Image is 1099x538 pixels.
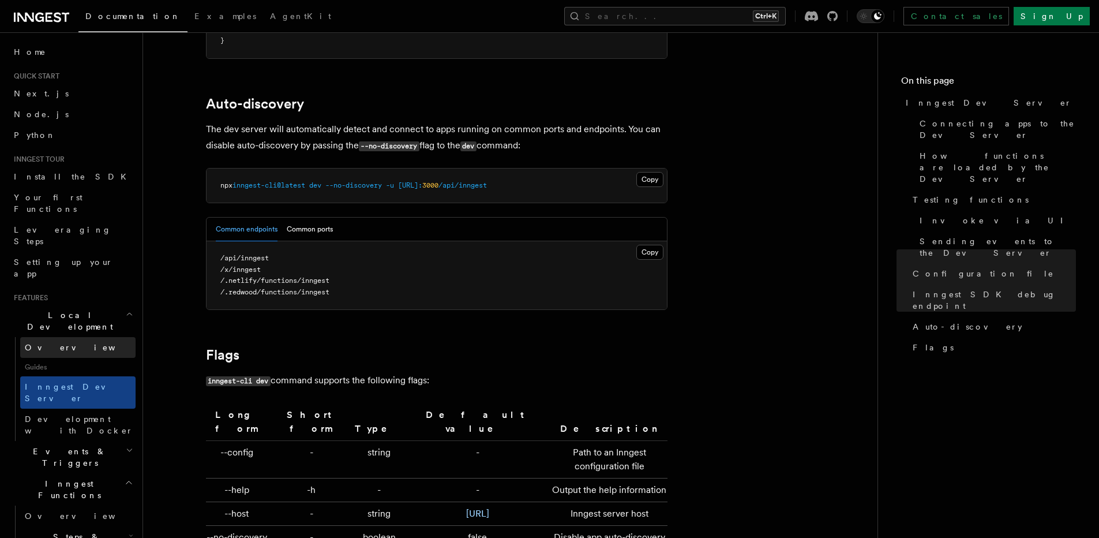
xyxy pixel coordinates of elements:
[901,92,1076,113] a: Inngest Dev Server
[355,423,403,434] strong: Type
[920,118,1076,141] span: Connecting apps to the Dev Server
[9,337,136,441] div: Local Development
[206,347,239,363] a: Flags
[908,284,1076,316] a: Inngest SDK debug endpoint
[636,245,663,260] button: Copy
[1014,7,1090,25] a: Sign Up
[906,97,1072,109] span: Inngest Dev Server
[20,337,136,358] a: Overview
[206,96,304,112] a: Auto-discovery
[466,508,489,519] a: [URL]
[915,210,1076,231] a: Invoke via UI
[220,36,224,44] span: }
[408,441,547,479] td: -
[220,277,329,285] span: /.netlify/functions/inngest
[386,181,394,189] span: -u
[20,506,136,526] a: Overview
[85,12,181,21] span: Documentation
[25,511,144,521] span: Overview
[14,225,111,246] span: Leveraging Steps
[14,46,46,58] span: Home
[915,113,1076,145] a: Connecting apps to the Dev Server
[187,3,263,31] a: Examples
[913,321,1022,332] span: Auto-discovery
[9,478,125,501] span: Inngest Functions
[9,155,65,164] span: Inngest tour
[913,194,1029,206] span: Testing functions
[14,110,69,119] span: Node.js
[753,10,779,22] kbd: Ctrl+K
[920,215,1073,226] span: Invoke via UI
[913,268,1054,279] span: Configuration file
[908,337,1076,358] a: Flags
[398,181,422,189] span: [URL]:
[9,473,136,506] button: Inngest Functions
[359,141,419,151] code: --no-discovery
[206,441,273,479] td: --config
[908,316,1076,337] a: Auto-discovery
[9,72,59,81] span: Quick start
[915,145,1076,189] a: How functions are loaded by the Dev Server
[263,3,338,31] a: AgentKit
[287,409,336,434] strong: Short form
[14,89,69,98] span: Next.js
[206,372,667,389] p: command supports the following flags:
[25,382,123,403] span: Inngest Dev Server
[220,288,329,296] span: /.redwood/functions/inngest
[908,263,1076,284] a: Configuration file
[9,42,136,62] a: Home
[547,441,667,479] td: Path to an Inngest configuration file
[913,342,954,353] span: Flags
[272,479,350,502] td: -h
[25,343,144,352] span: Overview
[9,187,136,219] a: Your first Functions
[560,423,658,434] strong: Description
[9,125,136,145] a: Python
[272,502,350,526] td: -
[9,441,136,473] button: Events & Triggers
[14,172,133,181] span: Install the SDK
[289,25,293,33] span: 1
[285,25,289,33] span: :
[220,181,232,189] span: npx
[903,7,1009,25] a: Contact sales
[206,502,273,526] td: --host
[426,409,529,434] strong: Default value
[350,441,408,479] td: string
[325,181,382,189] span: --no-discovery
[438,181,487,189] span: /api/inngest
[9,83,136,104] a: Next.js
[636,172,663,187] button: Copy
[901,74,1076,92] h4: On this page
[220,25,285,33] span: "functionsFound"
[206,479,273,502] td: --help
[9,252,136,284] a: Setting up your app
[408,479,547,502] td: -
[287,218,333,241] button: Common ports
[206,121,667,154] p: The dev server will automatically detect and connect to apps running on common ports and endpoint...
[908,189,1076,210] a: Testing functions
[20,358,136,376] span: Guides
[9,166,136,187] a: Install the SDK
[270,12,331,21] span: AgentKit
[14,257,113,278] span: Setting up your app
[25,414,133,435] span: Development with Docker
[460,141,477,151] code: dev
[920,236,1076,259] span: Sending events to the Dev Server
[547,479,667,502] td: Output the help information
[220,266,261,274] span: /x/inngest
[350,502,408,526] td: string
[9,104,136,125] a: Node.js
[232,181,305,189] span: inngest-cli@latest
[20,409,136,441] a: Development with Docker
[78,3,187,32] a: Documentation
[220,254,269,262] span: /api/inngest
[216,218,277,241] button: Common endpoints
[913,289,1076,312] span: Inngest SDK debug endpoint
[309,181,321,189] span: dev
[350,479,408,502] td: -
[857,9,884,23] button: Toggle dark mode
[194,12,256,21] span: Examples
[14,130,56,140] span: Python
[920,150,1076,185] span: How functions are loaded by the Dev Server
